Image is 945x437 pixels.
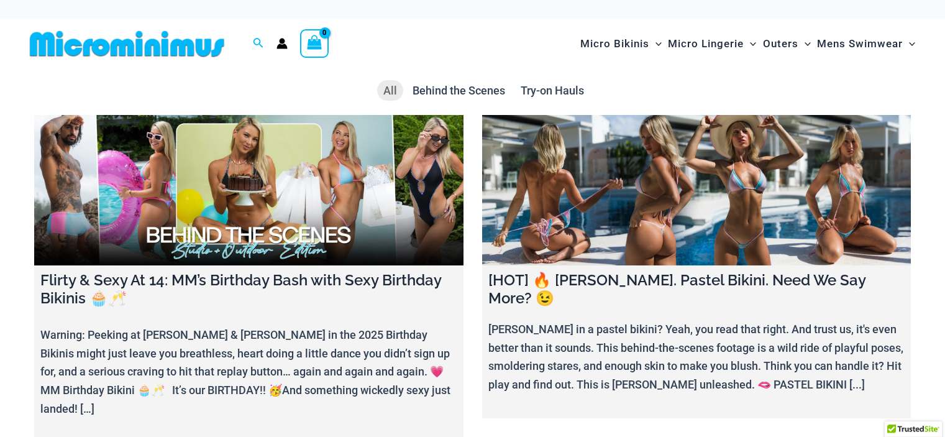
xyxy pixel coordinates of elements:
[575,23,920,65] nav: Site Navigation
[40,272,457,308] h4: Flirty & Sexy At 14: MM’s Birthday Bash with Sexy Birthday Bikinis 🧁🥂
[253,36,264,52] a: Search icon link
[25,30,229,58] img: MM SHOP LOGO FLAT
[413,84,505,97] span: Behind the Scenes
[763,28,798,60] span: Outers
[760,25,814,63] a: OutersMenu ToggleMenu Toggle
[40,326,457,418] p: Warning: Peeking at [PERSON_NAME] & [PERSON_NAME] in the 2025 Birthday Bikinis might just leave y...
[665,25,759,63] a: Micro LingerieMenu ToggleMenu Toggle
[817,28,903,60] span: Mens Swimwear
[649,28,662,60] span: Menu Toggle
[903,28,915,60] span: Menu Toggle
[488,320,905,394] p: [PERSON_NAME] in a pastel bikini? Yeah, you read that right. And trust us, it's even better than ...
[798,28,811,60] span: Menu Toggle
[744,28,756,60] span: Menu Toggle
[814,25,918,63] a: Mens SwimwearMenu ToggleMenu Toggle
[300,29,329,58] a: View Shopping Cart, empty
[668,28,744,60] span: Micro Lingerie
[34,115,463,265] a: Flirty & Sexy At 14: MM’s Birthday Bash with Sexy Birthday Bikinis 🧁🥂
[276,38,288,49] a: Account icon link
[577,25,665,63] a: Micro BikinisMenu ToggleMenu Toggle
[488,272,905,308] h4: [HOT] 🔥 [PERSON_NAME]. Pastel Bikini. Need We Say More? 😉
[521,84,584,97] span: Try-on Hauls
[383,84,397,97] span: All
[482,115,911,265] a: [HOT] 🔥 Olivia. Pastel Bikini. Need We Say More? 😉
[580,28,649,60] span: Micro Bikinis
